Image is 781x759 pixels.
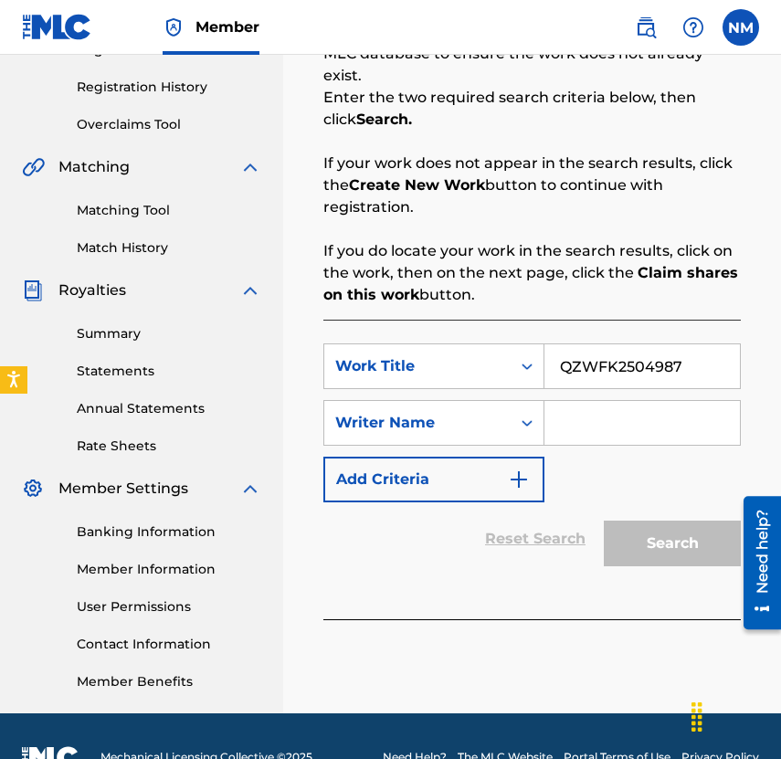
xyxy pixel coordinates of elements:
[77,201,261,220] a: Matching Tool
[77,324,261,343] a: Summary
[356,111,412,128] strong: Search.
[323,240,741,306] p: If you do locate your work in the search results, click on the work, then on the next page, click...
[635,16,657,38] img: search
[77,78,261,97] a: Registration History
[628,9,664,46] a: Public Search
[77,115,261,134] a: Overclaims Tool
[335,355,500,377] div: Work Title
[675,9,712,46] div: Help
[195,16,259,37] span: Member
[77,437,261,456] a: Rate Sheets
[323,343,741,575] form: Search Form
[323,457,544,502] button: Add Criteria
[239,478,261,500] img: expand
[58,156,130,178] span: Matching
[77,362,261,381] a: Statements
[730,489,781,636] iframe: Resource Center
[349,176,485,194] strong: Create New Work
[77,635,261,654] a: Contact Information
[163,16,185,38] img: Top Rightsholder
[58,279,126,301] span: Royalties
[77,238,261,258] a: Match History
[22,279,44,301] img: Royalties
[723,9,759,46] div: User Menu
[22,478,44,500] img: Member Settings
[77,560,261,579] a: Member Information
[508,469,530,490] img: 9d2ae6d4665cec9f34b9.svg
[323,87,741,131] p: Enter the two required search criteria below, then click
[22,14,92,40] img: MLC Logo
[58,478,188,500] span: Member Settings
[239,279,261,301] img: expand
[690,671,781,759] iframe: Chat Widget
[682,16,704,38] img: help
[682,690,712,744] div: Drag
[77,522,261,542] a: Banking Information
[22,156,45,178] img: Matching
[239,156,261,178] img: expand
[77,672,261,691] a: Member Benefits
[335,412,500,434] div: Writer Name
[77,597,261,617] a: User Permissions
[323,153,741,218] p: If your work does not appear in the search results, click the button to continue with registration.
[77,399,261,418] a: Annual Statements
